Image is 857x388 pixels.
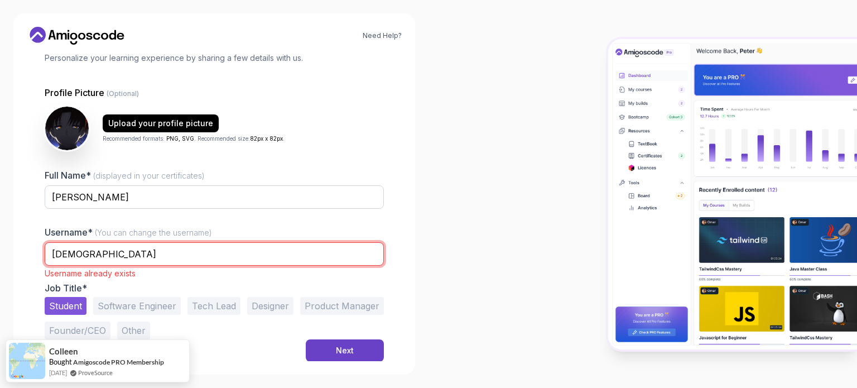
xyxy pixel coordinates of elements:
[95,228,212,237] span: (You can change the username)
[93,297,181,315] button: Software Engineer
[45,86,384,99] p: Profile Picture
[45,322,110,339] button: Founder/CEO
[336,345,354,356] div: Next
[45,107,89,150] img: user profile image
[93,171,205,180] span: (displayed in your certificates)
[45,185,384,209] input: Enter your Full Name
[45,282,384,294] p: Job Title*
[306,339,384,362] button: Next
[45,297,86,315] button: Student
[250,135,283,142] span: 82px x 82px
[73,358,164,366] a: Amigoscode PRO Membership
[300,297,384,315] button: Product Manager
[45,52,384,64] p: Personalize your learning experience by sharing a few details with us.
[108,118,213,129] div: Upload your profile picture
[78,368,113,377] a: ProveSource
[117,322,150,339] button: Other
[45,227,212,238] label: Username*
[166,135,194,142] span: PNG, SVG
[45,170,205,181] label: Full Name*
[107,89,139,98] span: (Optional)
[45,268,384,279] p: Username already exists
[49,368,67,377] span: [DATE]
[49,357,72,366] span: Bought
[363,31,402,40] a: Need Help?
[103,135,285,143] p: Recommended formats: . Recommended size: .
[27,27,127,45] a: Home link
[45,242,384,266] input: Enter your Username
[103,114,219,132] button: Upload your profile picture
[187,297,240,315] button: Tech Lead
[9,343,45,379] img: provesource social proof notification image
[608,39,857,349] img: Amigoscode Dashboard
[49,347,78,356] span: Colleen
[247,297,293,315] button: Designer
